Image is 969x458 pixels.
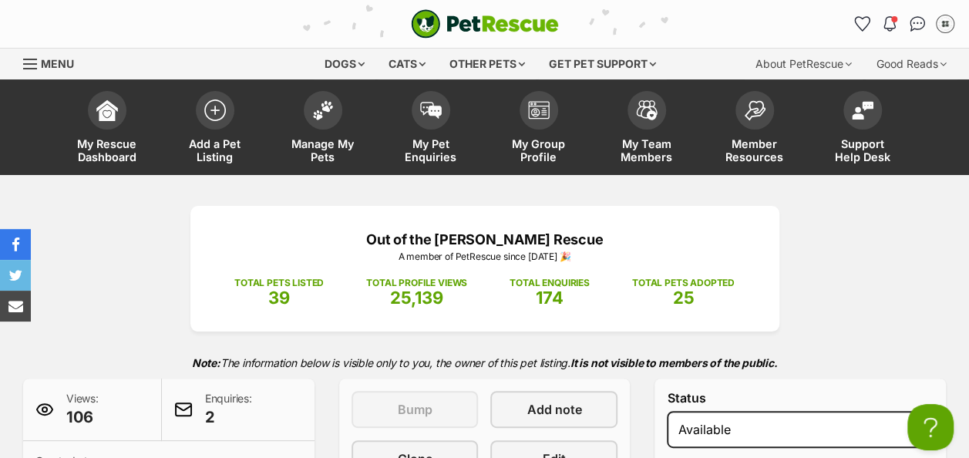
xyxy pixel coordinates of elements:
img: Out of the Woods Administrator profile pic [937,16,953,32]
a: Manage My Pets [269,83,377,175]
p: TOTAL ENQUIRIES [510,276,589,290]
span: My Rescue Dashboard [72,137,142,163]
span: 25,139 [390,288,443,308]
a: Add note [490,391,617,428]
span: Member Resources [720,137,789,163]
img: chat-41dd97257d64d25036548639549fe6c8038ab92f7586957e7f3b1b290dea8141.svg [910,16,926,32]
button: Notifications [877,12,902,36]
span: 106 [66,406,99,428]
p: TOTAL PROFILE VIEWS [366,276,467,290]
a: Conversations [905,12,930,36]
a: Menu [23,49,85,76]
a: Add a Pet Listing [161,83,269,175]
span: 39 [268,288,290,308]
span: Add a Pet Listing [180,137,250,163]
div: Cats [378,49,436,79]
strong: It is not visible to members of the public. [570,356,778,369]
span: Support Help Desk [828,137,897,163]
p: TOTAL PETS LISTED [234,276,324,290]
label: Status [667,391,934,405]
div: About PetRescue [745,49,863,79]
span: 2 [205,406,252,428]
img: dashboard-icon-eb2f2d2d3e046f16d808141f083e7271f6b2e854fb5c12c21221c1fb7104beca.svg [96,99,118,121]
div: Other pets [439,49,536,79]
span: My Group Profile [504,137,574,163]
a: PetRescue [411,9,559,39]
a: My Rescue Dashboard [53,83,161,175]
p: A member of PetRescue since [DATE] 🎉 [214,250,756,264]
img: add-pet-listing-icon-0afa8454b4691262ce3f59096e99ab1cd57d4a30225e0717b998d2c9b9846f56.svg [204,99,226,121]
img: group-profile-icon-3fa3cf56718a62981997c0bc7e787c4b2cf8bcc04b72c1350f741eb67cf2f40e.svg [528,101,550,120]
strong: Note: [192,356,220,369]
a: My Pet Enquiries [377,83,485,175]
span: Manage My Pets [288,137,358,163]
span: Bump [398,400,432,419]
p: Views: [66,391,99,428]
button: My account [933,12,957,36]
div: Dogs [314,49,375,79]
p: The information below is visible only to you, the owner of this pet listing. [23,347,946,379]
a: My Team Members [593,83,701,175]
img: pet-enquiries-icon-7e3ad2cf08bfb03b45e93fb7055b45f3efa6380592205ae92323e6603595dc1f.svg [420,102,442,119]
span: Menu [41,57,74,70]
img: member-resources-icon-8e73f808a243e03378d46382f2149f9095a855e16c252ad45f914b54edf8863c.svg [744,100,765,121]
img: logo-cat-932fe2b9b8326f06289b0f2fb663e598f794de774fb13d1741a6617ecf9a85b4.svg [411,9,559,39]
button: Bump [352,391,479,428]
span: 174 [536,288,564,308]
span: Add note [527,400,581,419]
span: My Pet Enquiries [396,137,466,163]
iframe: Help Scout Beacon - Open [907,404,954,450]
ul: Account quick links [850,12,957,36]
div: Good Reads [866,49,957,79]
a: My Group Profile [485,83,593,175]
img: notifications-46538b983faf8c2785f20acdc204bb7945ddae34d4c08c2a6579f10ce5e182be.svg [883,16,896,32]
a: Member Resources [701,83,809,175]
p: Enquiries: [205,391,252,428]
a: Support Help Desk [809,83,917,175]
span: 25 [672,288,694,308]
img: manage-my-pets-icon-02211641906a0b7f246fdf0571729dbe1e7629f14944591b6c1af311fb30b64b.svg [312,100,334,120]
div: Get pet support [538,49,667,79]
img: team-members-icon-5396bd8760b3fe7c0b43da4ab00e1e3bb1a5d9ba89233759b79545d2d3fc5d0d.svg [636,100,658,120]
p: Out of the [PERSON_NAME] Rescue [214,229,756,250]
span: My Team Members [612,137,681,163]
a: Favourites [850,12,874,36]
img: help-desk-icon-fdf02630f3aa405de69fd3d07c3f3aa587a6932b1a1747fa1d2bba05be0121f9.svg [852,101,873,120]
p: TOTAL PETS ADOPTED [632,276,735,290]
